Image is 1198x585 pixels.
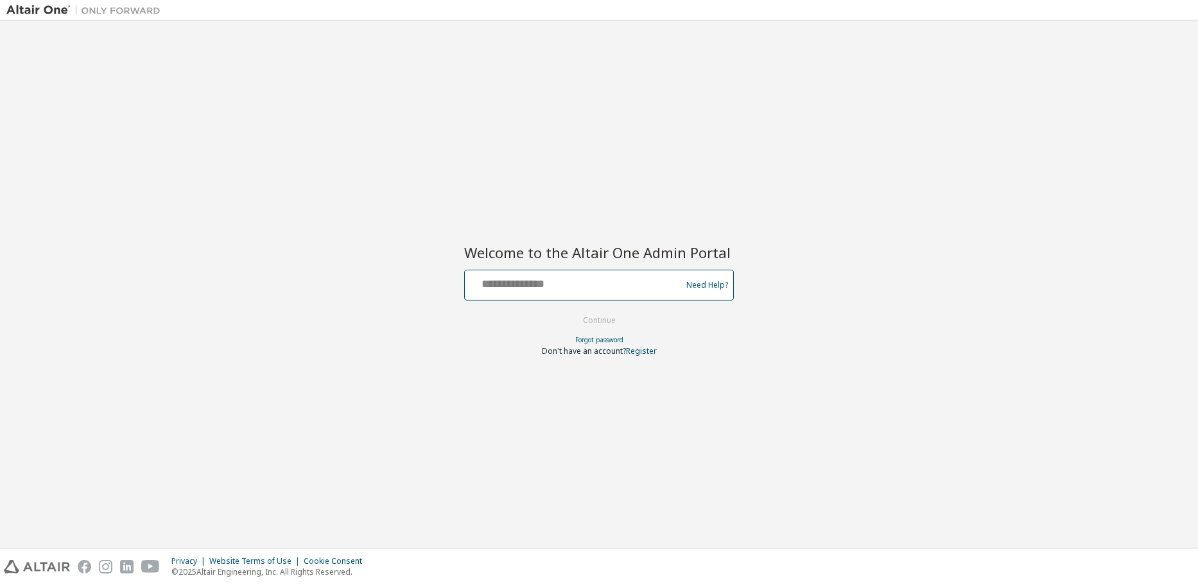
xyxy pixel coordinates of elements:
a: Need Help? [686,284,728,285]
img: altair_logo.svg [4,560,70,573]
span: Don't have an account? [542,345,626,356]
h2: Welcome to the Altair One Admin Portal [464,243,734,261]
a: Forgot password [575,335,623,344]
img: facebook.svg [78,560,91,573]
div: Privacy [171,556,209,566]
p: © 2025 Altair Engineering, Inc. All Rights Reserved. [171,566,370,577]
img: linkedin.svg [120,560,134,573]
a: Register [626,345,657,356]
div: Website Terms of Use [209,556,304,566]
img: instagram.svg [99,560,112,573]
img: youtube.svg [141,560,160,573]
div: Cookie Consent [304,556,370,566]
img: Altair One [6,4,167,17]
